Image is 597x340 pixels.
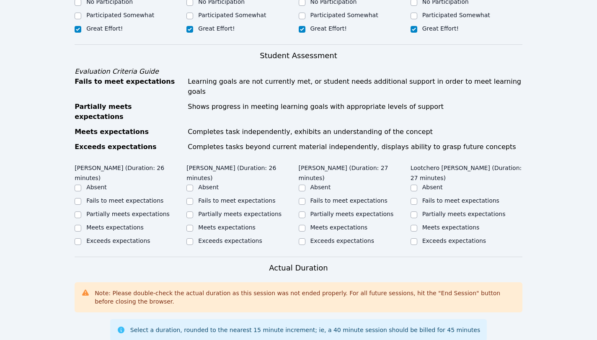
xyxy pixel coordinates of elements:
label: Meets expectations [198,224,256,231]
label: Participated Somewhat [310,12,378,18]
label: Participated Somewhat [86,12,154,18]
div: Completes tasks beyond current material independently, displays ability to grasp future concepts [188,142,522,152]
label: Great Effort! [310,25,347,32]
label: Great Effort! [422,25,459,32]
label: Fails to meet expectations [422,197,499,204]
label: Meets expectations [310,224,368,231]
label: Exceeds expectations [310,237,374,244]
label: Partially meets expectations [198,211,282,217]
label: Participated Somewhat [198,12,266,18]
label: Absent [422,184,443,191]
label: Fails to meet expectations [86,197,163,204]
div: Note: Please double-check the actual duration as this session was not ended properly. For all fut... [95,289,516,306]
label: Meets expectations [422,224,480,231]
label: Absent [86,184,107,191]
label: Great Effort! [198,25,235,32]
label: Absent [198,184,219,191]
label: Great Effort! [86,25,123,32]
label: Partially meets expectations [86,211,170,217]
legend: Lootchero [PERSON_NAME] (Duration: 27 minutes) [411,160,522,183]
label: Fails to meet expectations [198,197,275,204]
label: Exceeds expectations [198,237,262,244]
label: Absent [310,184,331,191]
div: Evaluation Criteria Guide [75,67,522,77]
label: Fails to meet expectations [310,197,388,204]
div: Exceeds expectations [75,142,183,152]
div: Partially meets expectations [75,102,183,122]
h3: Student Assessment [75,50,522,62]
div: Shows progress in meeting learning goals with appropriate levels of support [188,102,522,122]
label: Exceeds expectations [422,237,486,244]
div: Completes task independently, exhibits an understanding of the concept [188,127,522,137]
legend: [PERSON_NAME] (Duration: 26 minutes) [75,160,186,183]
label: Meets expectations [86,224,144,231]
label: Participated Somewhat [422,12,490,18]
div: Meets expectations [75,127,183,137]
label: Partially meets expectations [310,211,394,217]
h3: Actual Duration [269,262,328,274]
label: Partially meets expectations [422,211,506,217]
div: Learning goals are not currently met, or student needs additional support in order to meet learni... [188,77,522,97]
div: Fails to meet expectations [75,77,183,97]
legend: [PERSON_NAME] (Duration: 27 minutes) [299,160,411,183]
label: Exceeds expectations [86,237,150,244]
div: Select a duration, rounded to the nearest 15 minute increment; ie, a 40 minute session should be ... [130,326,480,334]
legend: [PERSON_NAME] (Duration: 26 minutes) [186,160,298,183]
